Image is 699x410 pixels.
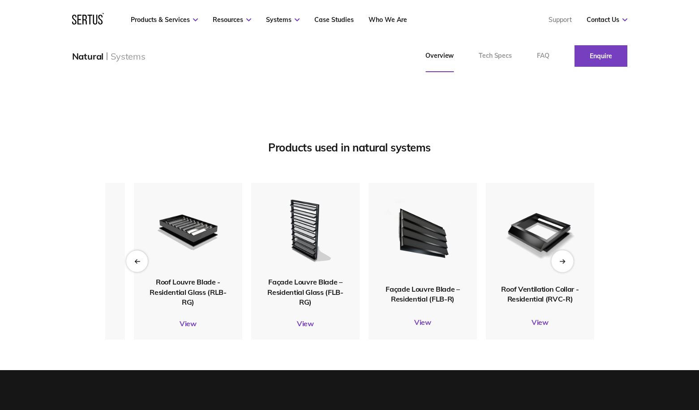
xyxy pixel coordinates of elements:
[575,45,627,67] a: Enquire
[549,16,572,24] a: Support
[369,16,407,24] a: Who We Are
[134,319,242,328] a: View
[17,318,125,327] a: View
[105,141,594,154] div: Products used in natural systems
[466,40,524,72] a: Tech Specs
[538,306,699,410] iframe: Chat Widget
[551,250,573,272] div: Next slide
[267,277,343,306] span: Façade Louvre Blade – Residential Glass (FLB-RG)
[213,16,251,24] a: Resources
[369,318,477,327] a: View
[314,16,354,24] a: Case Studies
[150,277,227,306] span: Roof Louvre Blade - Residential Glass (RLB-RG)
[524,40,562,72] a: FAQ
[386,284,459,303] span: Façade Louvre Blade – Residential (FLB-R)
[251,319,360,328] a: View
[131,16,198,24] a: Products & Services
[501,284,579,303] span: Roof Ventilation Collar - Residential (RVC-R)
[72,51,104,62] div: Natural
[111,51,146,62] div: Systems
[266,16,300,24] a: Systems
[126,250,148,272] div: Previous slide
[587,16,627,24] a: Contact Us
[486,318,594,327] a: View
